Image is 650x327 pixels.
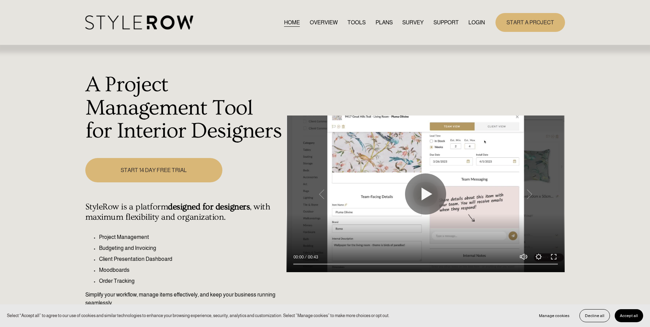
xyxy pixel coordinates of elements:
[402,18,424,27] a: SURVEY
[85,291,283,307] p: Simplify your workflow, manage items effectively, and keep your business running seamlessly.
[284,18,300,27] a: HOME
[347,18,366,27] a: TOOLS
[85,73,283,143] h1: A Project Management Tool for Interior Designers
[99,277,283,285] p: Order Tracking
[85,15,193,29] img: StyleRow
[433,18,459,27] a: folder dropdown
[495,13,565,32] a: START A PROJECT
[99,255,283,263] p: Client Presentation Dashboard
[310,18,338,27] a: OVERVIEW
[534,309,575,322] button: Manage cookies
[99,266,283,274] p: Moodboards
[376,18,393,27] a: PLANS
[99,244,283,252] p: Budgeting and Invoicing
[433,19,459,27] span: SUPPORT
[85,158,222,182] a: START 14 DAY FREE TRIAL
[305,254,320,261] div: Duration
[468,18,485,27] a: LOGIN
[620,313,638,318] span: Accept all
[293,254,305,261] div: Current time
[579,309,610,322] button: Decline all
[7,312,390,319] p: Select “Accept all” to agree to our use of cookies and similar technologies to enhance your brows...
[99,233,283,241] p: Project Management
[293,262,558,267] input: Seek
[405,173,446,215] button: Play
[85,202,283,222] h4: StyleRow is a platform , with maximum flexibility and organization.
[168,202,250,212] strong: designed for designers
[615,309,643,322] button: Accept all
[585,313,604,318] span: Decline all
[539,313,569,318] span: Manage cookies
